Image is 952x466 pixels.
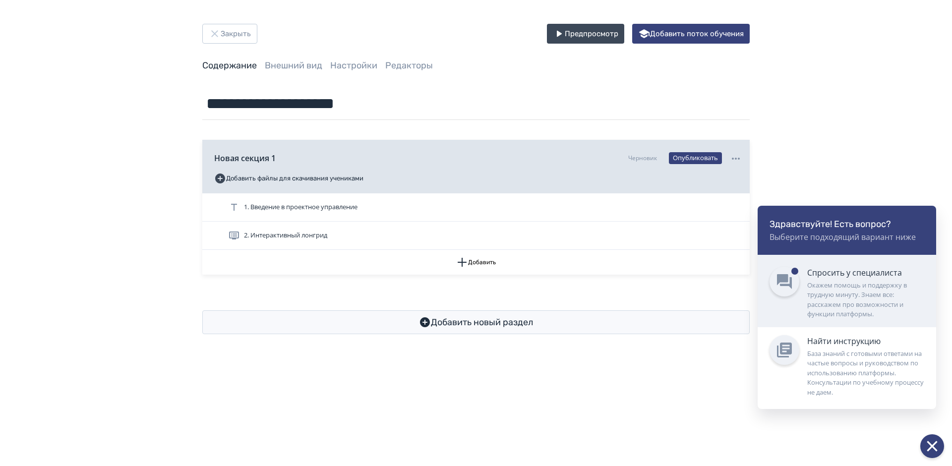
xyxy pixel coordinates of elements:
span: 2. Интерактивный лонгрид [244,231,327,240]
a: Найти инструкциюБаза знаний с готовыми ответами на частые вопросы и руководством по использованию... [758,327,936,409]
a: Редакторы [385,60,433,71]
div: Выберите подходящий вариант ниже [770,231,924,243]
button: Добавить файлы для скачивания учениками [214,171,363,186]
div: Черновик [628,154,657,163]
button: Добавить новый раздел [202,310,750,334]
a: Внешний вид [265,60,322,71]
button: Предпросмотр [547,24,624,44]
div: 1. Введение в проектное управление [202,193,750,222]
a: Содержание [202,60,257,71]
button: Добавить [202,250,750,275]
div: 2. Интерактивный лонгрид [202,222,750,250]
div: Спросить у специалиста [807,267,924,279]
button: Закрыть [202,24,257,44]
a: Настройки [330,60,377,71]
div: Здравствуйте! Есть вопрос? [770,218,924,231]
div: Окажем помощь и поддержку в трудную минуту. Знаем все: расскажем про возможности и функции платфо... [807,281,924,319]
button: Опубликовать [669,152,722,164]
span: 1. Введение в проектное управление [244,202,357,212]
span: Новая секция 1 [214,152,276,164]
div: База знаний с готовыми ответами на частые вопросы и руководством по использованию платформы. Конс... [807,349,924,398]
div: Найти инструкцию [807,335,924,347]
button: Добавить поток обучения [632,24,750,44]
